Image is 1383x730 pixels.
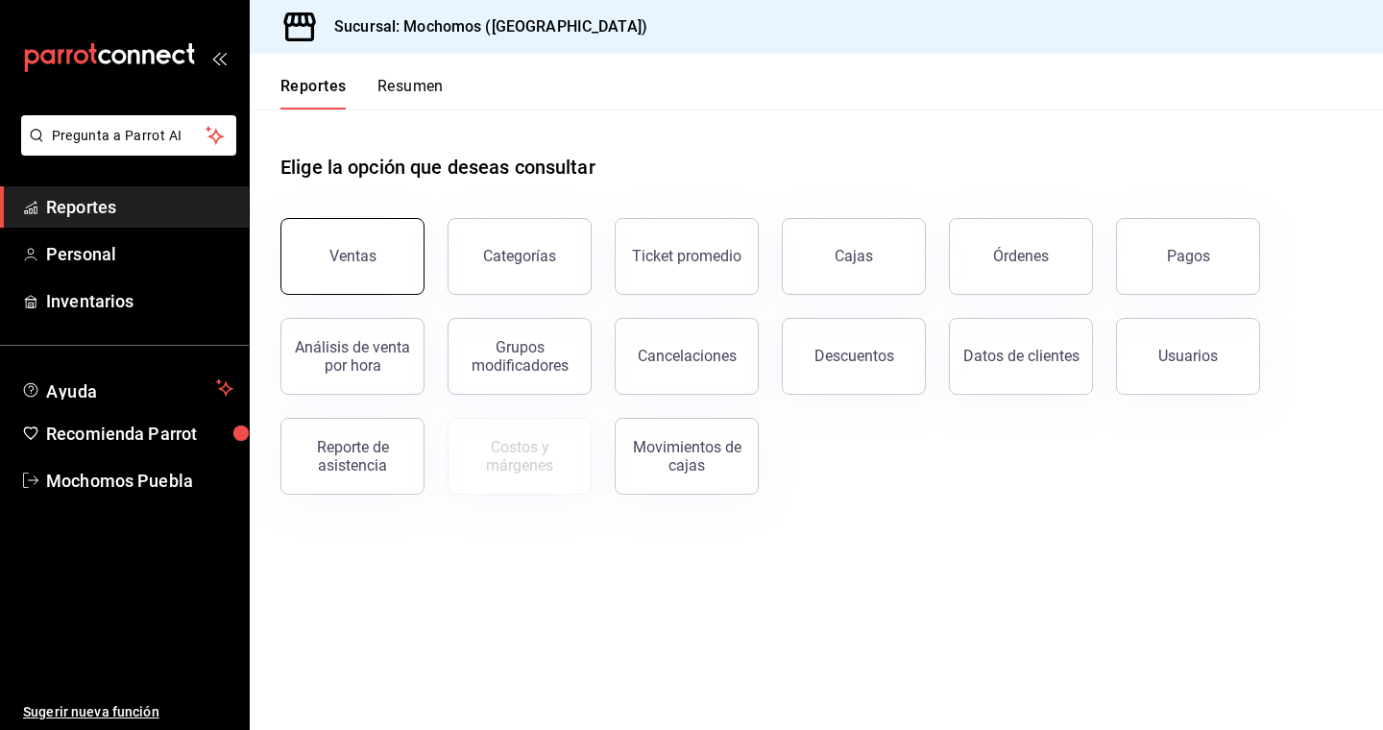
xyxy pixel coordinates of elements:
[949,318,1093,395] button: Datos de clientes
[46,377,208,400] span: Ayuda
[280,77,444,109] div: navigation tabs
[1116,318,1260,395] button: Usuarios
[814,347,894,365] div: Descuentos
[460,438,579,474] div: Costos y márgenes
[46,194,233,220] span: Reportes
[448,318,592,395] button: Grupos modificadores
[483,247,556,265] div: Categorías
[448,418,592,495] button: Contrata inventarios para ver este reporte
[280,153,595,182] h1: Elige la opción que deseas consultar
[949,218,1093,295] button: Órdenes
[835,245,874,268] div: Cajas
[23,702,233,722] span: Sugerir nueva función
[46,468,233,494] span: Mochomos Puebla
[615,218,759,295] button: Ticket promedio
[448,218,592,295] button: Categorías
[46,241,233,267] span: Personal
[638,347,737,365] div: Cancelaciones
[46,421,233,447] span: Recomienda Parrot
[319,15,647,38] h3: Sucursal: Mochomos ([GEOGRAPHIC_DATA])
[460,338,579,375] div: Grupos modificadores
[993,247,1049,265] div: Órdenes
[280,318,425,395] button: Análisis de venta por hora
[52,126,206,146] span: Pregunta a Parrot AI
[615,418,759,495] button: Movimientos de cajas
[21,115,236,156] button: Pregunta a Parrot AI
[13,139,236,159] a: Pregunta a Parrot AI
[280,418,425,495] button: Reporte de asistencia
[377,77,444,109] button: Resumen
[293,338,412,375] div: Análisis de venta por hora
[280,77,347,109] button: Reportes
[46,288,233,314] span: Inventarios
[293,438,412,474] div: Reporte de asistencia
[211,50,227,65] button: open_drawer_menu
[1116,218,1260,295] button: Pagos
[1158,347,1218,365] div: Usuarios
[632,247,741,265] div: Ticket promedio
[963,347,1080,365] div: Datos de clientes
[1167,247,1210,265] div: Pagos
[627,438,746,474] div: Movimientos de cajas
[280,218,425,295] button: Ventas
[782,218,926,295] a: Cajas
[615,318,759,395] button: Cancelaciones
[329,247,376,265] div: Ventas
[782,318,926,395] button: Descuentos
